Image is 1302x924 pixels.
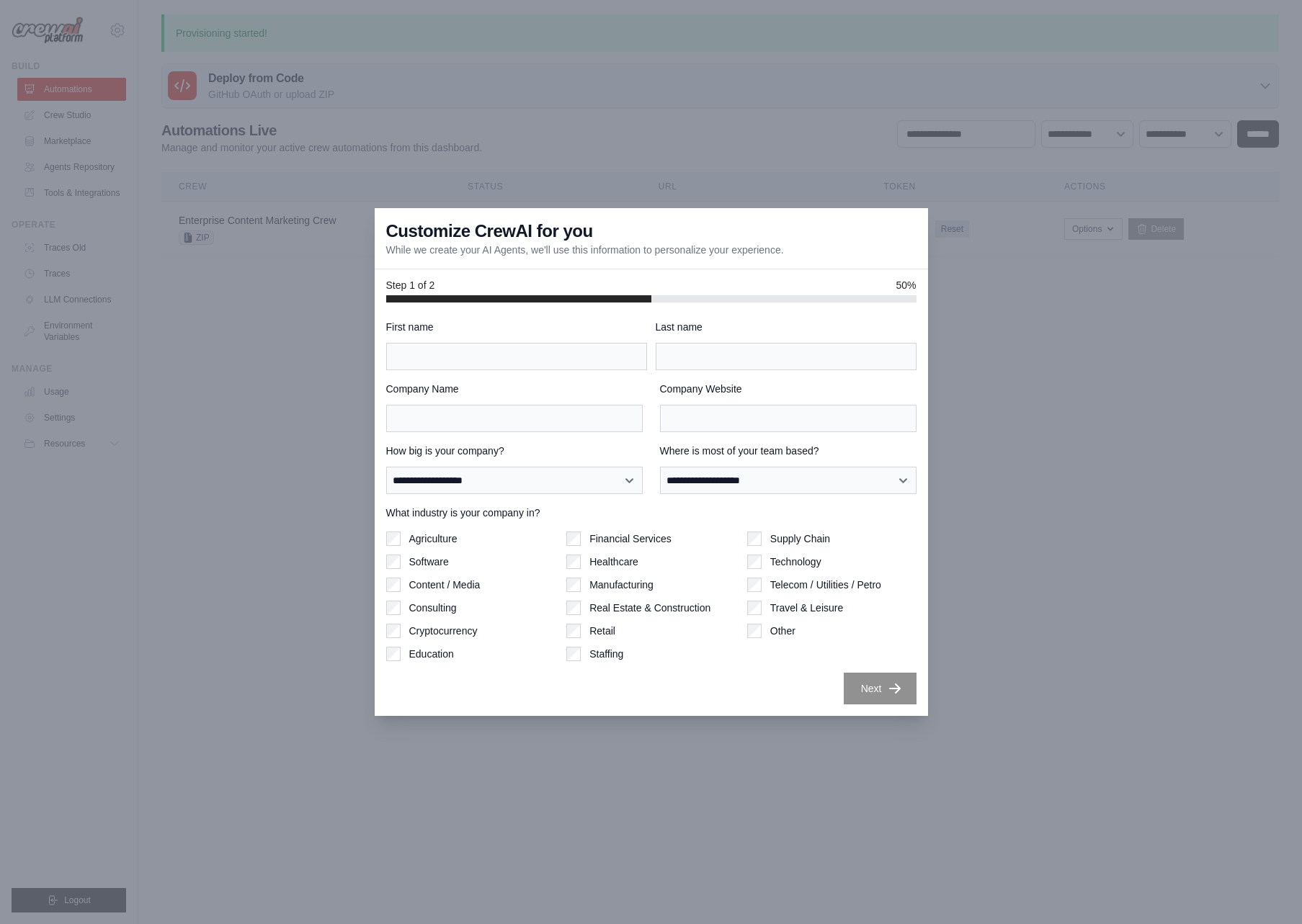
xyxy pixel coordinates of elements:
span: Step 1 of 2 [386,278,435,292]
label: Last name [656,320,917,334]
label: Company Name [386,382,643,396]
label: What industry is your company in? [386,506,917,520]
label: Manufacturing [589,578,654,592]
label: Travel & Leisure [770,601,843,615]
label: Software [409,555,449,569]
label: Agriculture [409,531,458,546]
p: While we create your AI Agents, we'll use this information to personalize your experience. [386,243,784,257]
label: Telecom / Utilities / Petro [770,578,881,592]
label: First name [386,320,647,334]
label: Content / Media [409,578,481,592]
label: Retail [589,624,615,638]
label: Real Estate & Construction [589,601,710,615]
label: Consulting [409,601,457,615]
span: 50% [896,278,916,292]
label: Education [409,647,454,661]
label: Financial Services [589,531,672,546]
label: Company Website [660,382,917,396]
label: Other [770,624,795,638]
h3: Customize CrewAI for you [386,220,593,243]
label: Staffing [589,647,623,661]
label: Cryptocurrency [409,624,478,638]
label: How big is your company? [386,444,643,458]
label: Healthcare [589,555,638,569]
button: Next [844,673,917,704]
label: Supply Chain [770,531,830,546]
label: Where is most of your team based? [660,444,917,458]
label: Technology [770,555,821,569]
